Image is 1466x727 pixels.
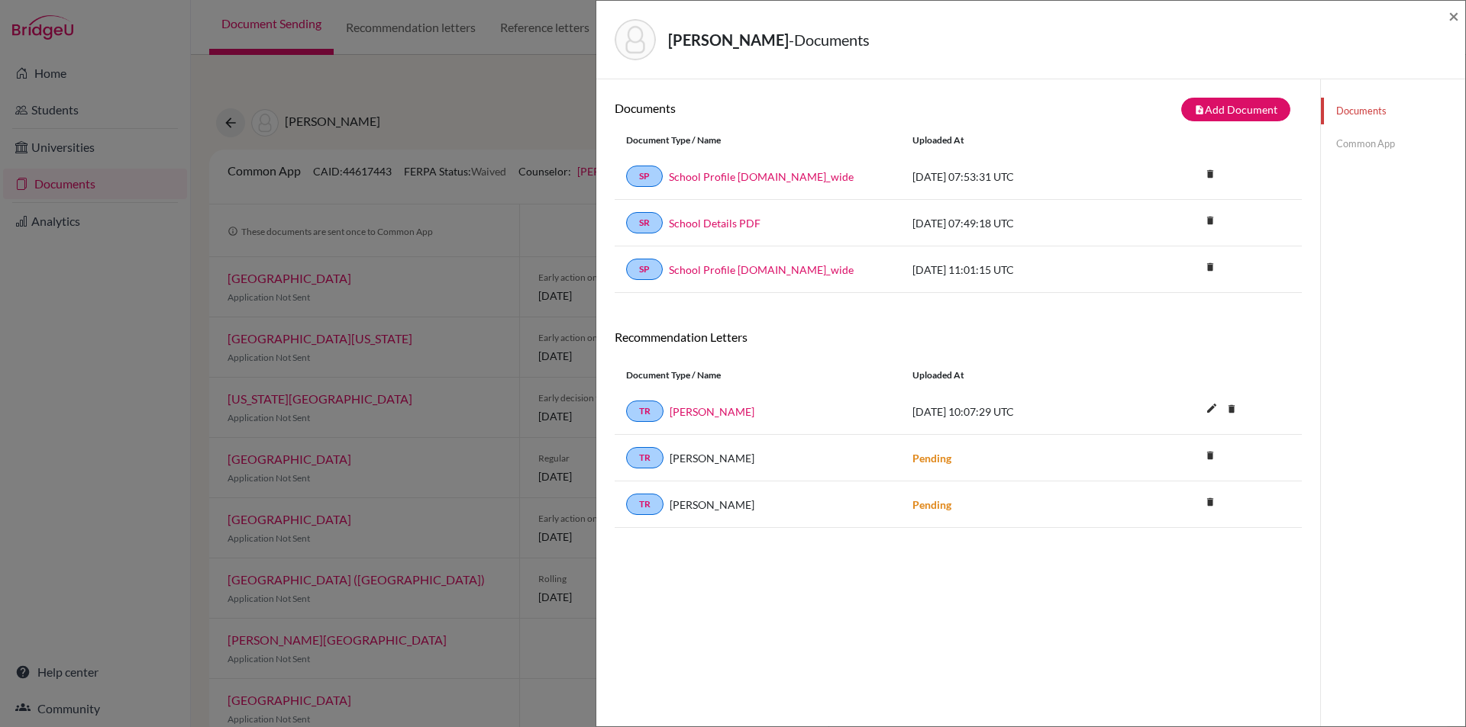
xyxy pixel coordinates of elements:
i: delete [1199,444,1222,467]
span: [DATE] 10:07:29 UTC [912,405,1014,418]
i: note_add [1194,105,1205,115]
div: [DATE] 07:49:18 UTC [901,215,1130,231]
strong: [PERSON_NAME] [668,31,789,49]
a: TR [626,400,664,422]
div: [DATE] 11:01:15 UTC [901,262,1130,278]
strong: Pending [912,452,951,465]
i: delete [1199,491,1222,513]
a: School Profile [DOMAIN_NAME]_wide [669,262,854,278]
span: [PERSON_NAME] [670,450,754,466]
a: [PERSON_NAME] [670,404,754,420]
a: delete [1199,165,1222,185]
a: Common App [1321,130,1465,157]
a: TR [626,494,664,515]
i: delete [1199,209,1222,232]
a: delete [1220,400,1243,420]
i: delete [1199,162,1222,185]
a: SP [626,259,663,280]
a: TR [626,447,664,468]
div: Document Type / Name [615,368,901,382]
h6: Documents [615,101,958,115]
i: delete [1199,256,1222,278]
strong: Pending [912,498,951,511]
span: - Documents [789,31,870,49]
a: SR [626,212,663,233]
button: note_addAdd Document [1181,98,1290,121]
span: × [1448,5,1459,27]
div: Uploaded at [901,133,1130,147]
button: edit [1199,398,1225,421]
a: delete [1199,211,1222,232]
a: SP [626,166,663,187]
a: delete [1199,258,1222,278]
h6: Recommendation Letters [615,330,1302,344]
i: delete [1220,397,1243,420]
span: [PERSON_NAME] [670,497,754,513]
a: Documents [1321,98,1465,124]
div: [DATE] 07:53:31 UTC [901,169,1130,185]
i: edit [1200,396,1224,420]
div: Uploaded at [901,368,1130,382]
a: School Profile [DOMAIN_NAME]_wide [669,169,854,185]
a: delete [1199,446,1222,467]
a: delete [1199,493,1222,513]
a: School Details PDF [669,215,760,231]
button: Close [1448,7,1459,25]
div: Document Type / Name [615,133,901,147]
